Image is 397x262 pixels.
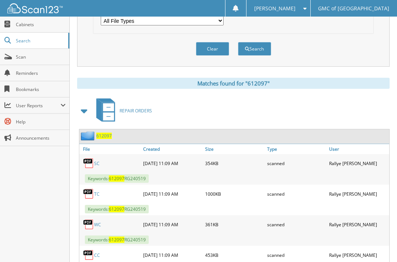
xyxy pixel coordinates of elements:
[96,133,112,139] a: 612097
[92,96,152,125] a: REPAIR ORDERS
[7,3,63,13] img: scan123-logo-white.svg
[203,217,265,232] div: 361KB
[16,54,66,60] span: Scan
[318,6,389,11] span: GMC of [GEOGRAPHIC_DATA]
[203,186,265,201] div: 1000KB
[265,144,327,154] a: Type
[94,221,101,228] a: WC
[16,70,66,76] span: Reminders
[94,160,100,167] a: SC
[109,237,124,243] span: 612097
[120,108,152,114] span: REPAIR ORDERS
[141,156,203,171] div: [DATE] 11:09 AM
[109,206,124,212] span: 612097
[16,102,61,109] span: User Reports
[16,86,66,92] span: Bookmarks
[238,42,271,56] button: Search
[85,235,149,244] span: Keywords: RG240519
[79,144,141,154] a: File
[203,156,265,171] div: 354KB
[203,144,265,154] a: Size
[327,186,389,201] div: Rallye [PERSON_NAME]
[327,156,389,171] div: Rallye [PERSON_NAME]
[265,186,327,201] div: scanned
[81,131,96,140] img: folder2.png
[327,144,389,154] a: User
[77,78,390,89] div: Matches found for "612097"
[85,174,149,183] span: Keywords: RG240519
[83,158,94,169] img: PDF.png
[265,156,327,171] div: scanned
[265,217,327,232] div: scanned
[327,217,389,232] div: Rallye [PERSON_NAME]
[16,38,65,44] span: Search
[196,42,229,56] button: Clear
[141,144,203,154] a: Created
[254,6,296,11] span: [PERSON_NAME]
[109,175,124,182] span: 612097
[85,205,149,213] span: Keywords: RG240519
[83,219,94,230] img: PDF.png
[141,217,203,232] div: [DATE] 11:09 AM
[83,188,94,199] img: PDF.png
[141,186,203,201] div: [DATE] 11:09 AM
[83,249,94,261] img: PDF.png
[16,119,66,125] span: Help
[360,227,397,262] iframe: Chat Widget
[94,252,100,258] a: CC
[16,135,66,141] span: Announcements
[16,21,66,28] span: Cabinets
[94,191,100,197] a: TC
